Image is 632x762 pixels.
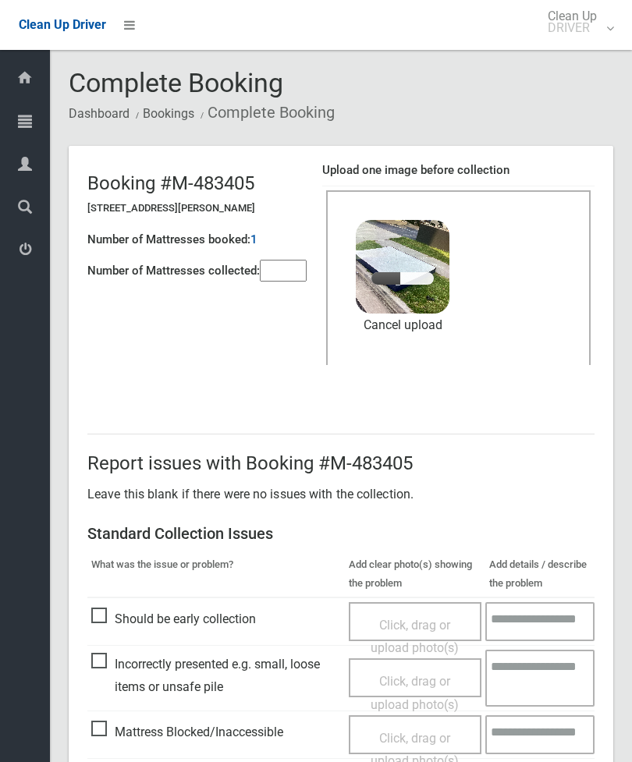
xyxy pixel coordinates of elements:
a: Bookings [143,106,194,121]
span: Click, drag or upload photo(s) [371,674,459,712]
h4: 1 [250,233,257,246]
li: Complete Booking [197,98,335,127]
span: Complete Booking [69,67,283,98]
a: Cancel upload [356,314,449,337]
h4: Number of Mattresses booked: [87,233,250,246]
a: Clean Up Driver [19,13,106,37]
h5: [STREET_ADDRESS][PERSON_NAME] [87,203,307,214]
th: What was the issue or problem? [87,551,345,597]
span: Clean Up Driver [19,17,106,32]
span: Click, drag or upload photo(s) [371,618,459,656]
h3: Standard Collection Issues [87,525,595,542]
span: Clean Up [540,10,612,34]
span: Should be early collection [91,608,256,631]
p: Leave this blank if there were no issues with the collection. [87,483,595,506]
span: Incorrectly presented e.g. small, loose items or unsafe pile [91,653,341,699]
th: Add details / describe the problem [485,551,595,597]
small: DRIVER [548,22,597,34]
h4: Upload one image before collection [322,164,595,177]
h4: Number of Mattresses collected: [87,264,260,278]
th: Add clear photo(s) showing the problem [345,551,486,597]
h2: Report issues with Booking #M-483405 [87,453,595,473]
h2: Booking #M-483405 [87,173,307,193]
span: Mattress Blocked/Inaccessible [91,721,283,744]
a: Dashboard [69,106,130,121]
